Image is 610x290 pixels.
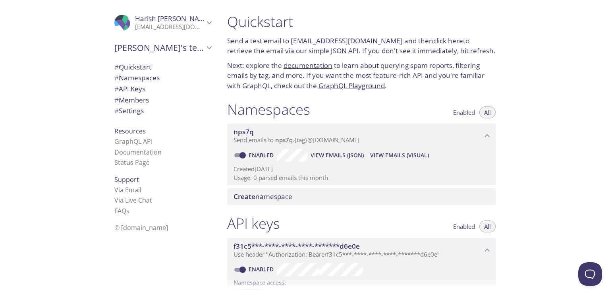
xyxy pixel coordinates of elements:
div: Create namespace [227,188,496,205]
button: All [479,106,496,118]
span: # [114,84,119,93]
span: # [114,95,119,104]
div: Members [108,95,218,106]
span: Support [114,175,139,184]
div: Quickstart [108,62,218,73]
button: All [479,220,496,232]
a: FAQ [114,207,129,215]
button: View Emails (Visual) [367,149,432,162]
span: Resources [114,127,146,135]
a: Enabled [247,151,277,159]
span: # [114,73,119,82]
span: Members [114,95,149,104]
span: View Emails (Visual) [370,151,429,160]
a: Via Live Chat [114,196,152,205]
a: documentation [284,61,332,70]
span: nps7q [234,127,254,136]
div: Harish Satagopam [108,10,218,36]
span: Quickstart [114,62,151,72]
div: Harish's team [108,37,218,58]
div: nps7q namespace [227,124,496,148]
div: Team Settings [108,105,218,116]
a: Documentation [114,148,162,157]
span: [PERSON_NAME]'s team [114,42,204,53]
span: API Keys [114,84,145,93]
span: Create [234,192,255,201]
a: click here [433,36,463,45]
p: Usage: 0 parsed emails this month [234,174,489,182]
iframe: Help Scout Beacon - Open [578,262,602,286]
h1: API keys [227,215,280,232]
span: Namespaces [114,73,160,82]
label: Namespace access: [234,276,286,288]
button: View Emails (JSON) [307,149,367,162]
span: # [114,62,119,72]
h1: Quickstart [227,13,496,31]
div: Namespaces [108,72,218,83]
span: nps7q [275,136,293,144]
a: Enabled [247,265,277,273]
p: Created [DATE] [234,165,489,173]
span: Harish [PERSON_NAME] [135,14,211,23]
a: GraphQL API [114,137,152,146]
p: [EMAIL_ADDRESS][DOMAIN_NAME] [135,23,204,31]
a: GraphQL Playground [319,81,385,90]
span: © [DOMAIN_NAME] [114,223,168,232]
button: Enabled [448,106,480,118]
h1: Namespaces [227,101,310,118]
span: # [114,106,119,115]
span: s [126,207,129,215]
span: View Emails (JSON) [311,151,364,160]
span: Send emails to . {tag} @[DOMAIN_NAME] [234,136,359,144]
button: Enabled [448,220,480,232]
span: namespace [234,192,292,201]
span: Settings [114,106,144,115]
a: Via Email [114,186,141,194]
p: Next: explore the to learn about querying spam reports, filtering emails by tag, and more. If you... [227,60,496,91]
p: Send a test email to and then to retrieve the email via our simple JSON API. If you don't see it ... [227,36,496,56]
a: [EMAIL_ADDRESS][DOMAIN_NAME] [291,36,403,45]
div: API Keys [108,83,218,95]
a: Status Page [114,158,150,167]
